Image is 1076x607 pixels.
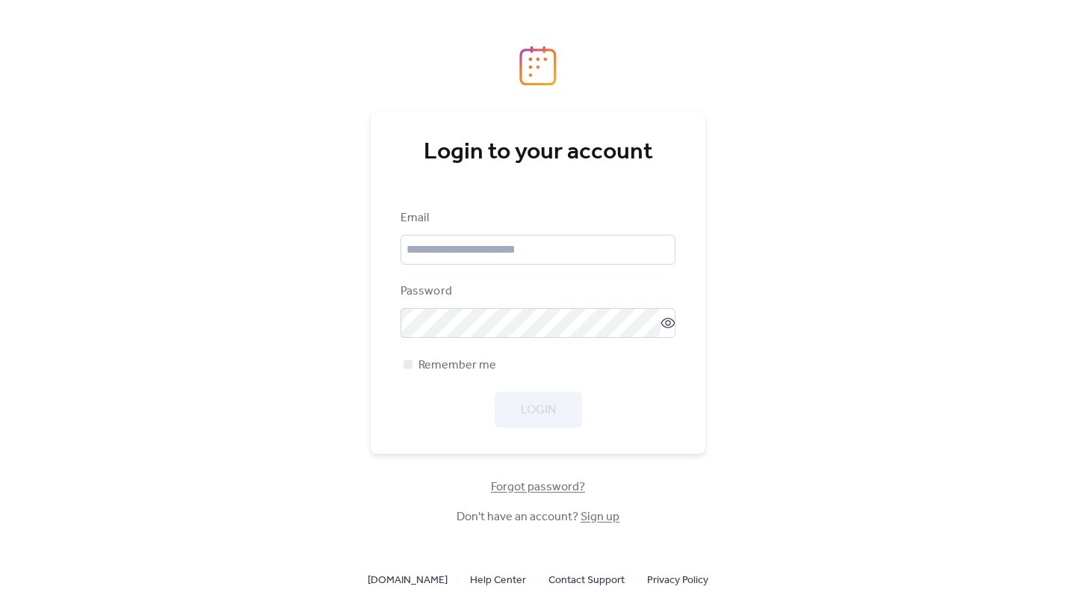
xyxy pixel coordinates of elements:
[470,572,526,590] span: Help Center
[491,478,585,496] span: Forgot password?
[548,572,625,590] span: Contact Support
[470,570,526,589] a: Help Center
[519,46,557,86] img: logo
[647,570,708,589] a: Privacy Policy
[491,483,585,491] a: Forgot password?
[457,508,619,526] span: Don't have an account?
[418,357,496,375] span: Remember me
[401,283,672,301] div: Password
[368,572,448,590] span: [DOMAIN_NAME]
[401,209,672,227] div: Email
[548,570,625,589] a: Contact Support
[368,570,448,589] a: [DOMAIN_NAME]
[401,138,675,167] div: Login to your account
[581,505,619,529] a: Sign up
[647,572,708,590] span: Privacy Policy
